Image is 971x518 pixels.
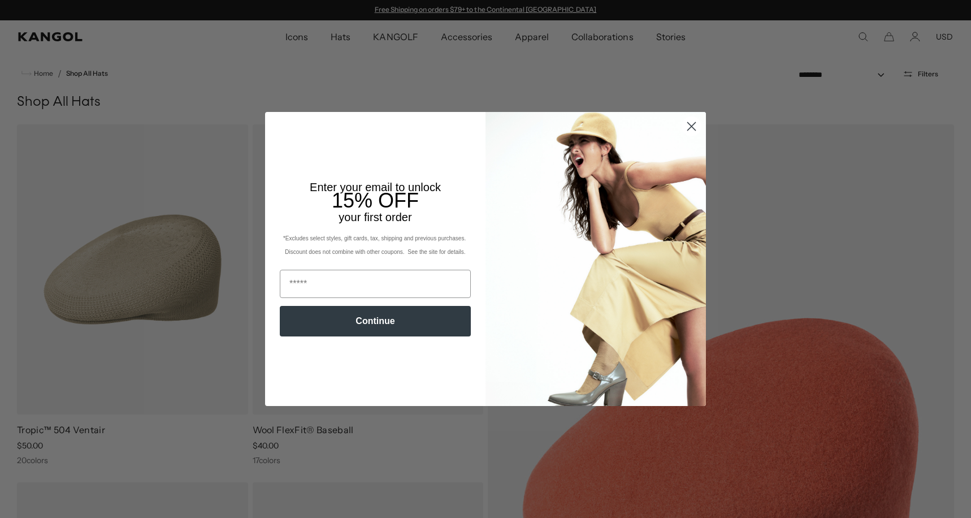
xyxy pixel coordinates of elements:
[339,211,411,223] span: your first order
[283,235,467,255] span: *Excludes select styles, gift cards, tax, shipping and previous purchases. Discount does not comb...
[280,306,471,336] button: Continue
[310,181,441,193] span: Enter your email to unlock
[485,112,706,406] img: 93be19ad-e773-4382-80b9-c9d740c9197f.jpeg
[332,189,419,212] span: 15% OFF
[682,116,701,136] button: Close dialog
[280,270,471,298] input: Email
